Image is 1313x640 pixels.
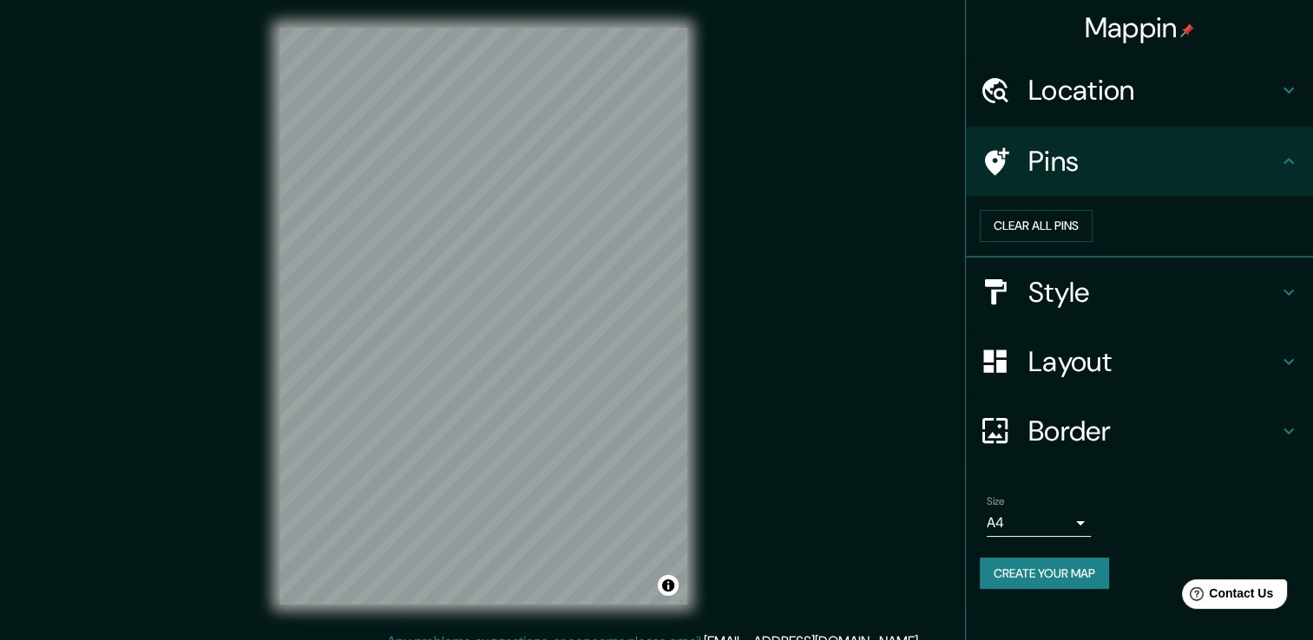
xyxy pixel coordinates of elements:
button: Clear all pins [980,210,1093,242]
h4: Mappin [1085,10,1195,45]
h4: Layout [1028,344,1278,379]
canvas: Map [279,28,687,604]
div: Location [966,56,1313,125]
h4: Location [1028,73,1278,108]
h4: Style [1028,275,1278,310]
div: Layout [966,327,1313,396]
button: Create your map [980,558,1109,590]
button: Toggle attribution [658,575,679,596]
div: Style [966,258,1313,327]
div: A4 [987,509,1091,537]
h4: Border [1028,414,1278,448]
iframe: Help widget launcher [1159,572,1294,621]
div: Border [966,396,1313,466]
div: Pins [966,127,1313,196]
h4: Pins [1028,144,1278,179]
img: pin-icon.png [1180,23,1194,37]
label: Size [987,493,1005,508]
